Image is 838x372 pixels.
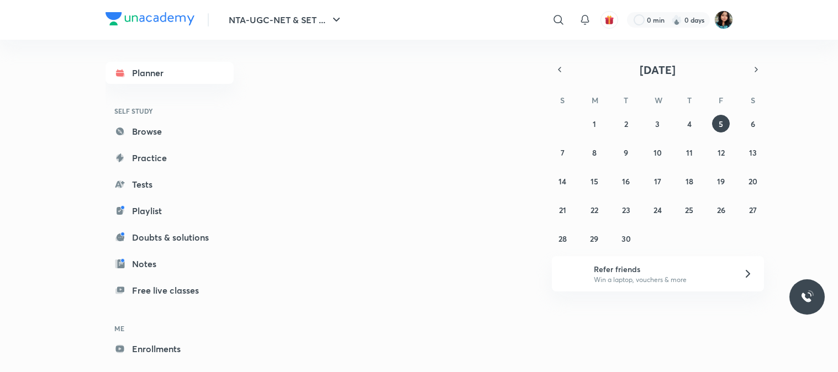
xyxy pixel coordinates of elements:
button: September 18, 2025 [681,172,698,190]
button: September 1, 2025 [586,115,603,132]
abbr: September 28, 2025 [558,233,567,244]
button: September 2, 2025 [617,115,635,132]
button: September 27, 2025 [744,201,762,219]
h6: ME [106,319,234,338]
abbr: September 21, 2025 [559,205,566,215]
img: streak [671,14,682,25]
button: September 24, 2025 [649,201,666,219]
abbr: September 23, 2025 [622,205,630,215]
button: September 9, 2025 [617,144,635,161]
abbr: September 1, 2025 [593,119,596,129]
abbr: Monday [592,95,598,105]
abbr: September 27, 2025 [749,205,757,215]
a: Doubts & solutions [106,226,234,248]
abbr: September 12, 2025 [718,147,725,158]
a: Free live classes [106,279,234,301]
h6: Refer friends [594,263,730,275]
button: September 13, 2025 [744,144,762,161]
abbr: September 17, 2025 [654,176,661,187]
abbr: Thursday [687,95,692,105]
button: September 15, 2025 [586,172,603,190]
abbr: Friday [719,95,723,105]
button: September 22, 2025 [586,201,603,219]
abbr: September 18, 2025 [686,176,693,187]
img: avatar [604,15,614,25]
a: Enrollments [106,338,234,360]
a: Company Logo [106,12,194,28]
a: Practice [106,147,234,169]
button: [DATE] [567,62,749,77]
button: September 19, 2025 [712,172,730,190]
button: September 12, 2025 [712,144,730,161]
a: Browse [106,120,234,142]
p: Win a laptop, vouchers & more [594,275,730,285]
button: September 21, 2025 [554,201,571,219]
abbr: September 26, 2025 [717,205,725,215]
button: September 29, 2025 [586,230,603,247]
button: September 7, 2025 [554,144,571,161]
button: September 4, 2025 [681,115,698,132]
abbr: September 6, 2025 [751,119,755,129]
button: September 16, 2025 [617,172,635,190]
img: ttu [800,290,814,304]
a: Notes [106,253,234,275]
abbr: September 5, 2025 [719,119,723,129]
abbr: September 22, 2025 [591,205,598,215]
button: September 23, 2025 [617,201,635,219]
button: NTA-UGC-NET & SET ... [222,9,350,31]
img: referral [561,263,583,285]
a: Tests [106,173,234,195]
abbr: September 25, 2025 [685,205,693,215]
abbr: September 24, 2025 [653,205,662,215]
abbr: Wednesday [655,95,662,105]
abbr: September 30, 2025 [621,233,631,244]
abbr: September 4, 2025 [687,119,692,129]
span: [DATE] [640,62,676,77]
abbr: Sunday [560,95,565,105]
button: September 30, 2025 [617,230,635,247]
abbr: September 13, 2025 [749,147,757,158]
abbr: September 8, 2025 [592,147,597,158]
button: September 17, 2025 [649,172,666,190]
abbr: September 16, 2025 [622,176,630,187]
abbr: September 7, 2025 [561,147,565,158]
button: September 26, 2025 [712,201,730,219]
abbr: September 14, 2025 [558,176,566,187]
button: September 11, 2025 [681,144,698,161]
button: September 28, 2025 [554,230,571,247]
abbr: September 9, 2025 [624,147,628,158]
abbr: September 20, 2025 [749,176,757,187]
a: Playlist [106,200,234,222]
abbr: September 19, 2025 [717,176,725,187]
img: Company Logo [106,12,194,25]
button: September 10, 2025 [649,144,666,161]
button: September 25, 2025 [681,201,698,219]
abbr: September 15, 2025 [591,176,598,187]
h6: SELF STUDY [106,102,234,120]
button: September 14, 2025 [554,172,571,190]
button: avatar [600,11,618,29]
abbr: Saturday [751,95,755,105]
button: September 3, 2025 [649,115,666,132]
button: September 20, 2025 [744,172,762,190]
button: September 8, 2025 [586,144,603,161]
abbr: September 2, 2025 [624,119,628,129]
abbr: September 10, 2025 [653,147,662,158]
button: September 5, 2025 [712,115,730,132]
img: Shalini Auddy [714,10,733,29]
button: September 6, 2025 [744,115,762,132]
abbr: Tuesday [624,95,628,105]
abbr: September 29, 2025 [590,233,598,244]
abbr: September 3, 2025 [655,119,660,129]
abbr: September 11, 2025 [686,147,693,158]
a: Planner [106,62,234,84]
